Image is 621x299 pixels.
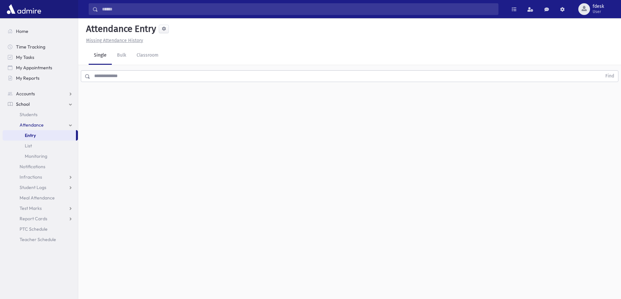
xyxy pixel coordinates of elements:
span: Home [16,28,28,34]
a: Bulk [112,47,131,65]
span: Entry [25,132,36,138]
u: Missing Attendance History [86,38,143,43]
a: Monitoring [3,151,78,161]
span: Meal Attendance [20,195,55,201]
span: fdesk [593,4,604,9]
span: My Appointments [16,65,52,71]
a: Classroom [131,47,164,65]
span: Test Marks [20,205,42,211]
a: Single [89,47,112,65]
a: Notifications [3,161,78,172]
span: Notifications [20,164,45,170]
a: Student Logs [3,182,78,193]
input: Search [98,3,498,15]
a: Report Cards [3,213,78,224]
span: Students [20,112,37,117]
img: AdmirePro [5,3,43,16]
a: Missing Attendance History [83,38,143,43]
a: Test Marks [3,203,78,213]
span: Monitoring [25,153,47,159]
a: My Appointments [3,62,78,73]
span: List [25,143,32,149]
span: Accounts [16,91,35,97]
a: List [3,141,78,151]
a: Infractions [3,172,78,182]
a: Time Tracking [3,42,78,52]
a: My Tasks [3,52,78,62]
span: Student Logs [20,184,46,190]
span: Attendance [20,122,44,128]
span: Time Tracking [16,44,45,50]
span: Infractions [20,174,42,180]
a: School [3,99,78,109]
h5: Attendance Entry [83,23,156,34]
a: PTC Schedule [3,224,78,234]
span: PTC Schedule [20,226,48,232]
span: My Tasks [16,54,34,60]
span: Report Cards [20,216,47,222]
button: Find [601,71,618,82]
a: My Reports [3,73,78,83]
span: Teacher Schedule [20,237,56,242]
a: Home [3,26,78,36]
a: Accounts [3,88,78,99]
a: Attendance [3,120,78,130]
a: Meal Attendance [3,193,78,203]
span: School [16,101,30,107]
span: User [593,9,604,14]
a: Teacher Schedule [3,234,78,245]
a: Students [3,109,78,120]
a: Entry [3,130,76,141]
span: My Reports [16,75,39,81]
